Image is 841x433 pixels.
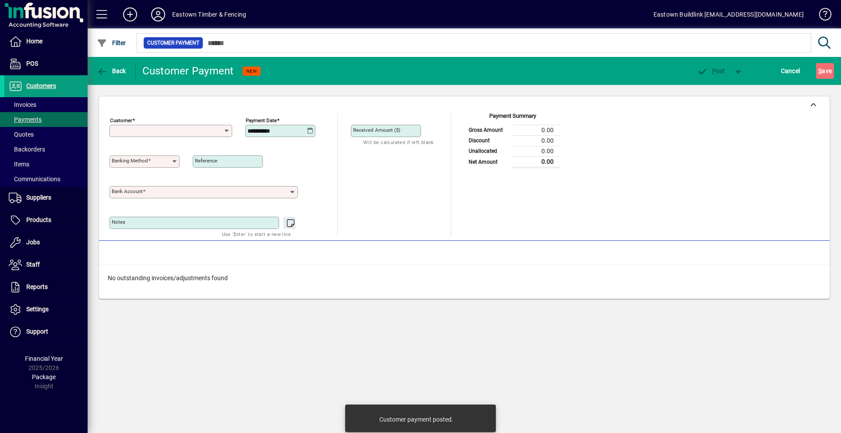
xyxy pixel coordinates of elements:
[26,239,40,246] span: Jobs
[25,355,63,362] span: Financial Year
[9,116,42,123] span: Payments
[693,63,730,79] button: Post
[464,112,561,125] div: Payment Summary
[818,67,822,74] span: S
[9,176,60,183] span: Communications
[712,67,716,74] span: P
[4,142,88,157] a: Backorders
[4,53,88,75] a: POS
[4,172,88,187] a: Communications
[816,63,834,79] button: Save
[512,156,561,167] td: 0.00
[654,7,804,21] div: Eastown Buildlink [EMAIL_ADDRESS][DOMAIN_NAME]
[95,63,128,79] button: Back
[246,117,277,123] mat-label: Payment Date
[4,209,88,231] a: Products
[26,261,40,268] span: Staff
[112,158,148,164] mat-label: Banking method
[112,219,125,225] mat-label: Notes
[4,112,88,127] a: Payments
[222,229,291,239] mat-hint: Use 'Enter' to start a new line
[363,137,434,147] mat-hint: Will be calculated if left blank
[464,125,512,135] td: Gross Amount
[246,68,257,74] span: NEW
[4,127,88,142] a: Quotes
[97,67,126,74] span: Back
[26,38,42,45] span: Home
[26,328,48,335] span: Support
[4,299,88,320] a: Settings
[88,63,136,79] app-page-header-button: Back
[464,146,512,156] td: Unallocated
[9,161,29,168] span: Items
[112,188,143,194] mat-label: Bank Account
[464,135,512,146] td: Discount
[697,67,725,74] span: ost
[512,135,561,146] td: 0.00
[9,101,36,108] span: Invoices
[142,64,234,78] div: Customer Payment
[4,254,88,276] a: Staff
[4,276,88,298] a: Reports
[110,117,132,123] mat-label: Customer
[147,39,199,47] span: Customer Payment
[9,146,45,153] span: Backorders
[353,127,400,133] mat-label: Received Amount ($)
[818,64,832,78] span: ave
[195,158,217,164] mat-label: Reference
[97,39,126,46] span: Filter
[144,7,172,22] button: Profile
[26,306,49,313] span: Settings
[512,125,561,135] td: 0.00
[464,114,561,168] app-page-summary-card: Payment Summary
[512,146,561,156] td: 0.00
[379,415,453,424] div: Customer payment posted.
[172,7,246,21] div: Eastown Timber & Fencing
[26,82,56,89] span: Customers
[813,2,830,30] a: Knowledge Base
[95,35,128,51] button: Filter
[779,63,802,79] button: Cancel
[781,64,800,78] span: Cancel
[464,156,512,167] td: Net Amount
[4,157,88,172] a: Items
[26,283,48,290] span: Reports
[4,232,88,253] a: Jobs
[99,265,830,292] div: No outstanding invoices/adjustments found
[26,194,51,201] span: Suppliers
[4,97,88,112] a: Invoices
[116,7,144,22] button: Add
[32,373,56,380] span: Package
[9,131,34,138] span: Quotes
[4,187,88,209] a: Suppliers
[26,216,51,223] span: Products
[4,31,88,53] a: Home
[26,60,38,67] span: POS
[4,321,88,343] a: Support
